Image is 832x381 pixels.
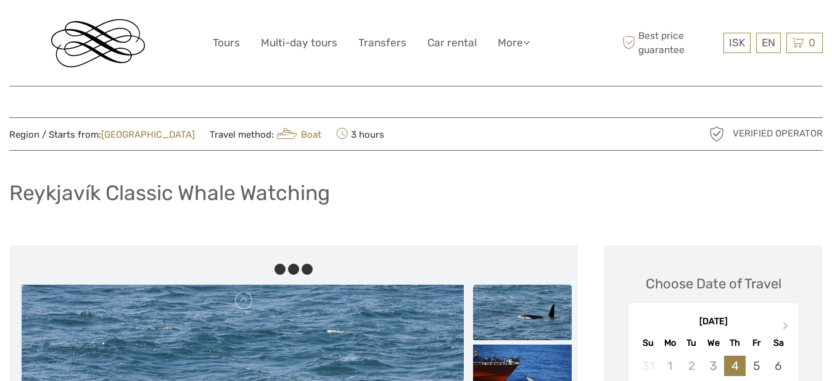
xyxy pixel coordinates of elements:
span: Best price guarantee [619,29,720,56]
div: Mo [659,335,681,351]
span: 3 hours [336,125,384,143]
span: 0 [807,36,817,49]
div: Choose Saturday, September 6th, 2025 [767,356,789,376]
a: Transfers [358,34,406,52]
a: [GEOGRAPHIC_DATA] [101,129,195,140]
button: Next Month [777,319,797,338]
img: 6d37306c15634e67ab4ac0c0b8372f46_slider_thumbnail.jpg [473,285,572,340]
h1: Reykjavík Classic Whale Watching [9,180,330,206]
span: Travel method: [210,125,321,143]
div: We [702,335,724,351]
span: Region / Starts from: [9,128,195,141]
div: Choose Friday, September 5th, 2025 [746,356,767,376]
span: ISK [729,36,745,49]
div: EN [756,33,781,53]
div: Sa [767,335,789,351]
a: Multi-day tours [261,34,337,52]
a: More [498,34,530,52]
a: Car rental [427,34,477,52]
div: Tu [681,335,702,351]
a: Tours [213,34,240,52]
span: Verified Operator [733,127,823,140]
img: Reykjavik Residence [51,19,145,67]
div: Th [724,335,746,351]
img: verified_operator_grey_128.png [707,124,727,144]
div: Not available Wednesday, September 3rd, 2025 [702,356,724,376]
div: Not available Sunday, August 31st, 2025 [637,356,659,376]
div: Choose Date of Travel [646,274,781,293]
div: Not available Monday, September 1st, 2025 [659,356,681,376]
a: Boat [274,129,321,140]
div: Choose Thursday, September 4th, 2025 [724,356,746,376]
div: [DATE] [628,316,798,329]
div: Fr [746,335,767,351]
div: Su [637,335,659,351]
div: Not available Tuesday, September 2nd, 2025 [681,356,702,376]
